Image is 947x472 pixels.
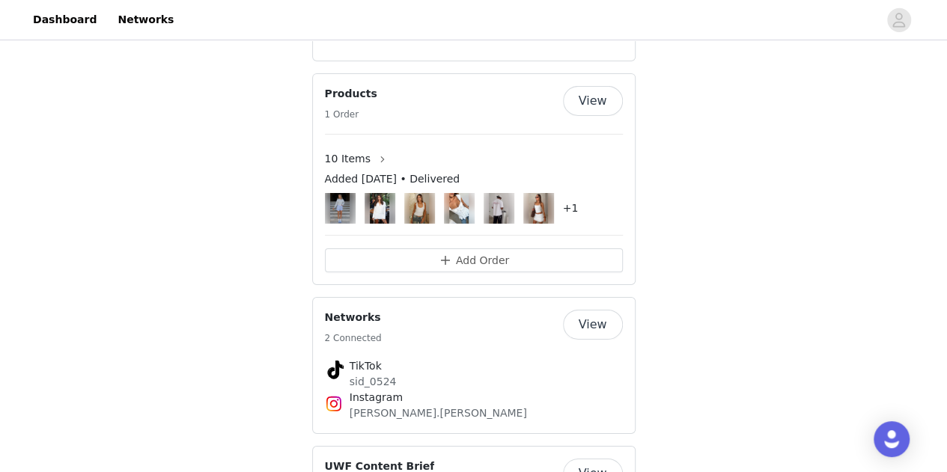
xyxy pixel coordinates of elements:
[325,331,382,345] h5: 2 Connected
[563,86,623,116] button: View
[404,189,435,227] img: Image Background Blur
[325,151,371,167] span: 10 Items
[444,189,475,227] img: Image Background Blur
[312,73,636,285] div: Products
[325,108,377,121] h5: 1 Order
[892,8,906,32] div: avatar
[563,310,623,340] button: View
[330,193,350,224] img: Warm Whispers Knit Cardigan Grey Marle
[325,395,343,413] img: Instagram Icon
[563,200,579,216] h4: +1
[523,189,554,227] img: Image Background Blur
[484,189,514,227] img: Image Background Blur
[325,189,356,227] img: Image Background Blur
[449,193,469,224] img: Girl In The Mirror Top White
[350,358,598,374] h4: TikTok
[874,421,910,457] div: Open Intercom Messenger
[350,374,598,390] p: sid_0524
[489,193,509,224] img: Studio Essentials Oversized Tee White
[325,248,623,272] button: Add Order
[109,3,183,37] a: Networks
[370,193,390,224] img: Can't Get Me Long Sleeve Mini Dress White
[350,405,598,421] p: [PERSON_NAME].[PERSON_NAME]
[529,193,549,224] img: Going For A Drive Mini Skirt White
[312,297,636,434] div: Networks
[365,189,395,227] img: Image Background Blur
[325,310,382,325] h4: Networks
[325,171,460,187] span: Added [DATE] • Delivered
[24,3,106,37] a: Dashboard
[325,86,377,102] h4: Products
[350,390,598,405] h4: Instagram
[409,193,430,224] img: Members Only Tank Top Grey Marle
